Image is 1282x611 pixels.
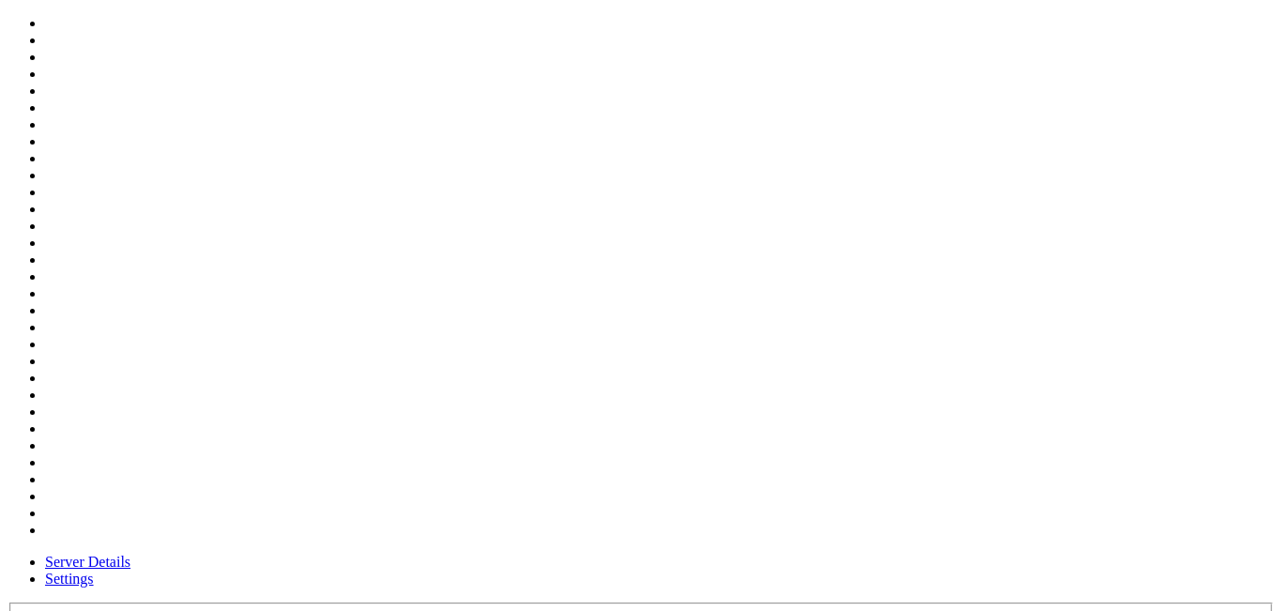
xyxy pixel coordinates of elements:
a: Server Details [45,554,130,570]
x-row: FATAL ERROR: No supported authentication methods available (server sent: publickey,gssapi-keyex,g... [8,8,1038,23]
a: Settings [45,571,94,587]
div: (0, 1) [8,23,15,39]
